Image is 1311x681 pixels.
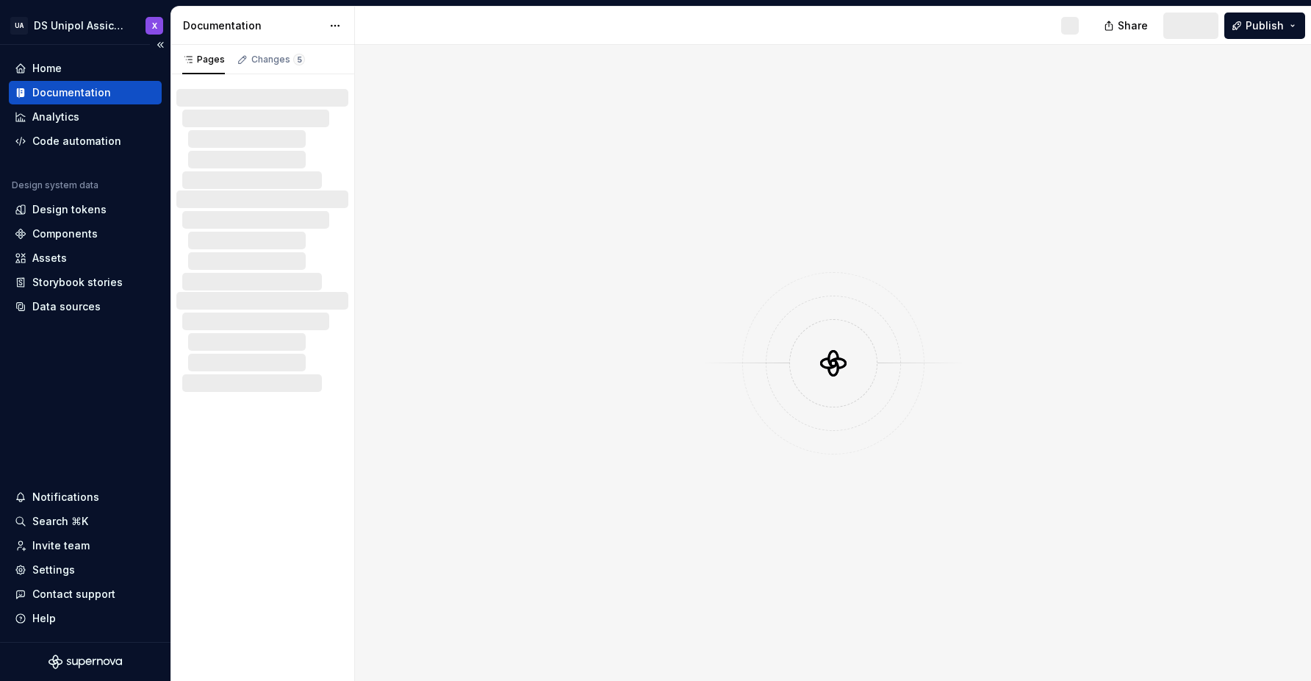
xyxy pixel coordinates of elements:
a: Home [9,57,162,80]
span: Publish [1246,18,1284,33]
button: Contact support [9,582,162,606]
a: Data sources [9,295,162,318]
div: DS Unipol Assicurazioni [34,18,128,33]
div: Assets [32,251,67,265]
a: Invite team [9,534,162,557]
a: Storybook stories [9,271,162,294]
a: Components [9,222,162,246]
div: Documentation [32,85,111,100]
div: X [152,20,157,32]
span: Share [1118,18,1148,33]
svg: Supernova Logo [49,655,122,669]
a: Analytics [9,105,162,129]
div: Analytics [32,110,79,124]
button: Publish [1224,13,1305,39]
div: Documentation [183,18,322,33]
div: Pages [182,54,225,65]
div: Data sources [32,299,101,314]
button: Search ⌘K [9,510,162,533]
button: Notifications [9,485,162,509]
a: Settings [9,558,162,582]
a: Design tokens [9,198,162,221]
div: Settings [32,563,75,577]
div: Home [32,61,62,76]
button: Collapse sidebar [150,35,170,55]
a: Assets [9,246,162,270]
div: Code automation [32,134,121,149]
div: Storybook stories [32,275,123,290]
span: 5 [293,54,305,65]
button: Share [1096,13,1157,39]
div: Contact support [32,587,115,602]
div: Search ⌘K [32,514,88,529]
div: Design system data [12,179,98,191]
a: Code automation [9,129,162,153]
div: UA [10,17,28,35]
a: Documentation [9,81,162,104]
div: Help [32,611,56,626]
div: Design tokens [32,202,107,217]
div: Invite team [32,538,90,553]
div: Notifications [32,490,99,504]
button: Help [9,607,162,630]
button: UADS Unipol AssicurazioniX [3,10,168,41]
div: Changes [251,54,305,65]
div: Components [32,227,98,241]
